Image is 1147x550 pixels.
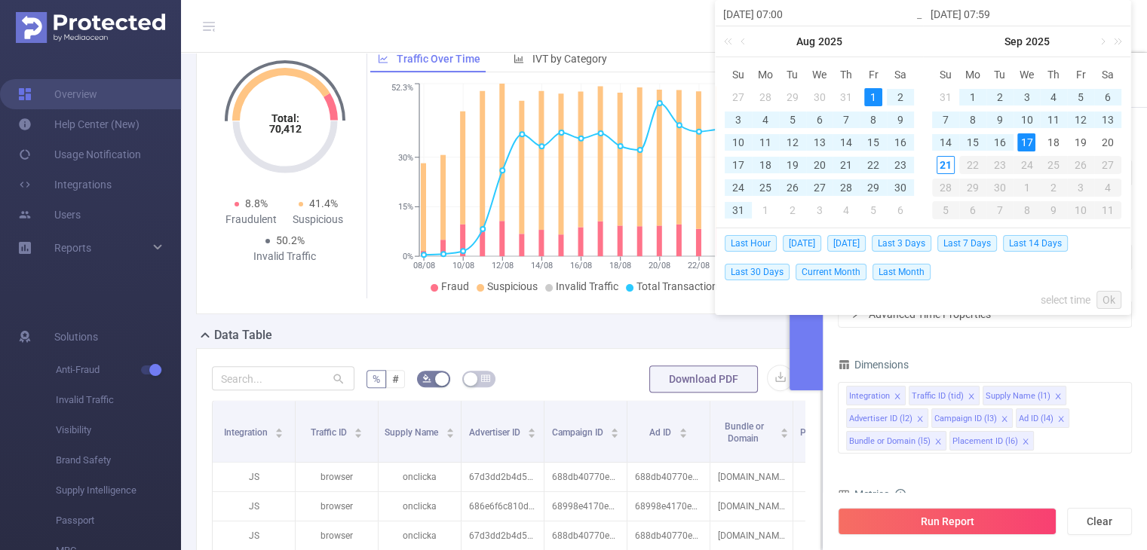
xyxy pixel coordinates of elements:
[959,201,986,219] div: 6
[849,387,890,406] div: Integration
[1067,176,1094,199] td: October 3, 2025
[391,84,413,93] tspan: 52.3%
[214,326,272,344] h2: Data Table
[779,154,806,176] td: August 19, 2025
[784,133,802,151] div: 12
[784,156,802,174] div: 19
[959,156,986,174] div: 22
[916,415,924,424] i: icon: close
[398,202,413,212] tspan: 15%
[937,88,955,106] div: 31
[373,373,380,385] span: %
[725,108,752,131] td: August 3, 2025
[934,409,997,429] div: Campaign ID (l3)
[1094,201,1121,219] div: 11
[837,88,855,106] div: 31
[1017,111,1035,129] div: 10
[636,280,723,292] span: Total Transactions
[891,201,909,219] div: 6
[1017,133,1035,151] div: 17
[56,355,181,385] span: Anti-Fraud
[649,365,758,393] button: Download PDF
[986,156,1014,174] div: 23
[806,68,833,81] span: We
[986,176,1014,199] td: September 30, 2025
[817,26,844,57] a: 2025
[784,201,802,219] div: 2
[864,156,882,174] div: 22
[1094,156,1121,174] div: 27
[725,63,752,86] th: Sun
[1014,154,1041,176] td: September 24, 2025
[833,68,860,81] span: Th
[873,264,931,280] span: Last Month
[725,131,752,154] td: August 10, 2025
[271,112,299,124] tspan: Total:
[1040,63,1067,86] th: Thu
[309,197,338,209] span: 41.4%
[1014,156,1041,174] div: 24
[779,199,806,222] td: September 2, 2025
[1094,199,1121,222] td: October 11, 2025
[56,445,181,475] span: Brand Safety
[864,88,882,106] div: 1
[1044,111,1063,129] div: 11
[532,53,607,65] span: IVT by Category
[752,199,779,222] td: September 1, 2025
[452,261,474,270] tspan: 10/08
[959,131,986,154] td: September 15, 2025
[403,252,413,261] tspan: 0%
[446,426,455,435] div: Sort
[1096,291,1121,309] a: Ok
[738,26,751,57] a: Previous month (PageUp)
[887,199,914,222] td: September 6, 2025
[729,156,747,174] div: 17
[397,53,480,65] span: Traffic Over Time
[354,426,363,430] i: icon: caret-up
[810,201,828,219] div: 3
[833,108,860,131] td: August 7, 2025
[1040,86,1067,108] td: September 4, 2025
[986,387,1050,406] div: Supply Name (l1)
[422,374,431,383] i: icon: bg-colors
[514,53,524,64] i: icon: bar-chart
[1067,179,1094,197] div: 3
[864,133,882,151] div: 15
[931,408,1013,428] li: Campaign ID (l3)
[245,197,268,209] span: 8.8%
[837,179,855,197] div: 28
[378,53,388,64] i: icon: line-chart
[968,393,975,402] i: icon: close
[1094,131,1121,154] td: September 20, 2025
[860,131,887,154] td: August 15, 2025
[752,131,779,154] td: August 11, 2025
[1040,201,1067,219] div: 9
[570,261,592,270] tspan: 16/08
[756,111,774,129] div: 4
[492,261,514,270] tspan: 12/08
[838,359,909,371] span: Dimensions
[779,86,806,108] td: July 29, 2025
[991,111,1009,129] div: 9
[725,86,752,108] td: July 27, 2025
[609,261,631,270] tspan: 18/08
[729,88,747,106] div: 27
[1094,68,1121,81] span: Sa
[887,176,914,199] td: August 30, 2025
[721,26,741,57] a: Last year (Control + left)
[833,63,860,86] th: Thu
[864,179,882,197] div: 29
[959,176,986,199] td: September 29, 2025
[932,86,959,108] td: August 31, 2025
[1094,108,1121,131] td: September 13, 2025
[1099,111,1117,129] div: 13
[481,374,490,383] i: icon: table
[723,5,915,23] input: Start date
[1040,154,1067,176] td: September 25, 2025
[937,111,955,129] div: 7
[833,176,860,199] td: August 28, 2025
[909,386,980,405] li: Traffic ID (tid)
[1001,415,1008,424] i: icon: close
[827,235,866,252] span: [DATE]
[806,63,833,86] th: Wed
